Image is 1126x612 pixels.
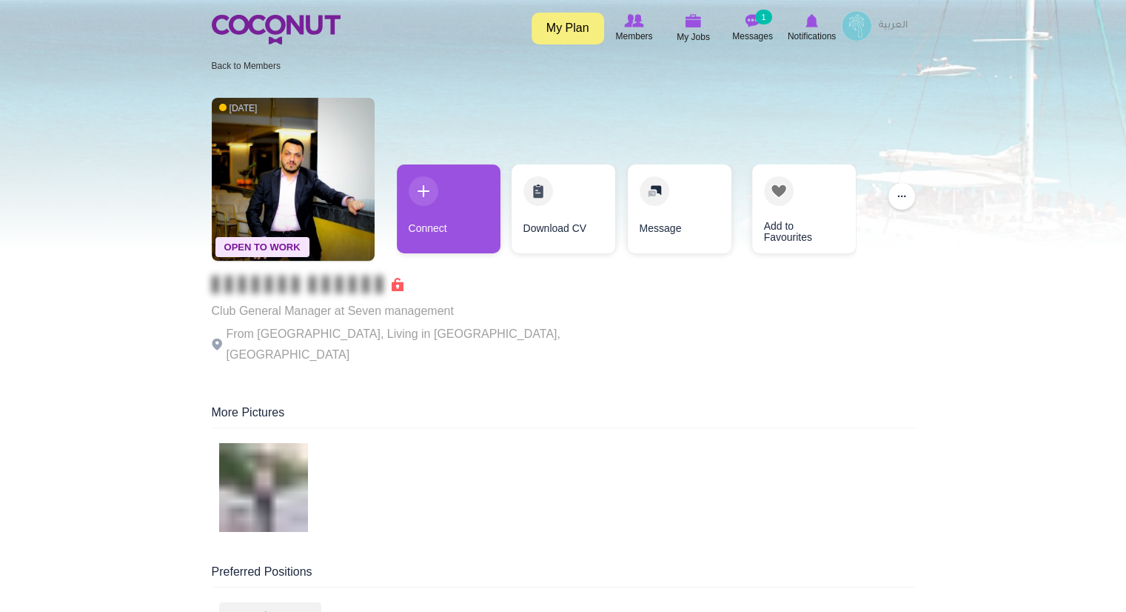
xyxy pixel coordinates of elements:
a: Add to Favourites [752,164,856,253]
p: From [GEOGRAPHIC_DATA], Living in [GEOGRAPHIC_DATA], [GEOGRAPHIC_DATA] [212,324,619,365]
span: Open To Work [215,237,309,257]
a: Back to Members [212,61,281,71]
span: Members [615,29,652,44]
a: Notifications Notifications [782,11,842,45]
img: Notifications [805,14,818,27]
a: My Plan [532,13,604,44]
button: ... [888,183,915,210]
div: Preferred Positions [212,564,915,588]
a: Browse Members Members [605,11,664,45]
div: 2 / 4 [512,164,615,261]
div: More Pictures [212,405,915,428]
div: 1 / 4 [397,164,500,261]
a: Connect [397,164,500,253]
a: Download CV [512,164,615,253]
span: Connect to Unlock the Profile [212,277,403,292]
img: Home [212,15,341,44]
span: [DATE] [219,102,258,115]
span: Notifications [788,29,836,44]
small: 1 [755,10,771,24]
a: My Jobs My Jobs [664,11,723,46]
img: My Jobs [686,14,702,27]
a: العربية [871,11,915,41]
img: Browse Members [624,14,643,27]
span: Messages [732,29,773,44]
img: Messages [745,14,760,27]
span: My Jobs [677,30,710,44]
a: Message [628,164,731,253]
a: Messages Messages 1 [723,11,782,45]
div: 3 / 4 [626,164,730,261]
p: Club General Manager at Seven management [212,301,619,322]
div: 4 / 4 [741,164,845,261]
